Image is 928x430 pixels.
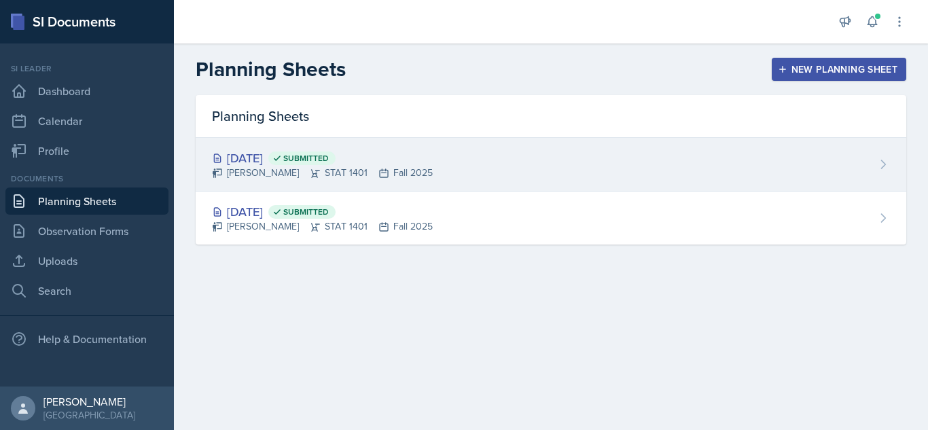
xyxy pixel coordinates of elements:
a: Uploads [5,247,168,274]
div: Documents [5,173,168,185]
span: Submitted [283,207,329,217]
button: New Planning Sheet [772,58,906,81]
span: Submitted [283,153,329,164]
div: Planning Sheets [196,95,906,138]
a: Planning Sheets [5,187,168,215]
a: [DATE] Submitted [PERSON_NAME]STAT 1401Fall 2025 [196,192,906,245]
a: Observation Forms [5,217,168,245]
div: Help & Documentation [5,325,168,353]
a: Dashboard [5,77,168,105]
div: [DATE] [212,149,433,167]
div: [DATE] [212,202,433,221]
a: Profile [5,137,168,164]
a: Search [5,277,168,304]
div: [PERSON_NAME] STAT 1401 Fall 2025 [212,166,433,180]
div: New Planning Sheet [781,64,897,75]
div: [PERSON_NAME] STAT 1401 Fall 2025 [212,219,433,234]
h2: Planning Sheets [196,57,346,82]
div: [GEOGRAPHIC_DATA] [43,408,135,422]
div: [PERSON_NAME] [43,395,135,408]
a: Calendar [5,107,168,135]
a: [DATE] Submitted [PERSON_NAME]STAT 1401Fall 2025 [196,138,906,192]
div: Si leader [5,62,168,75]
